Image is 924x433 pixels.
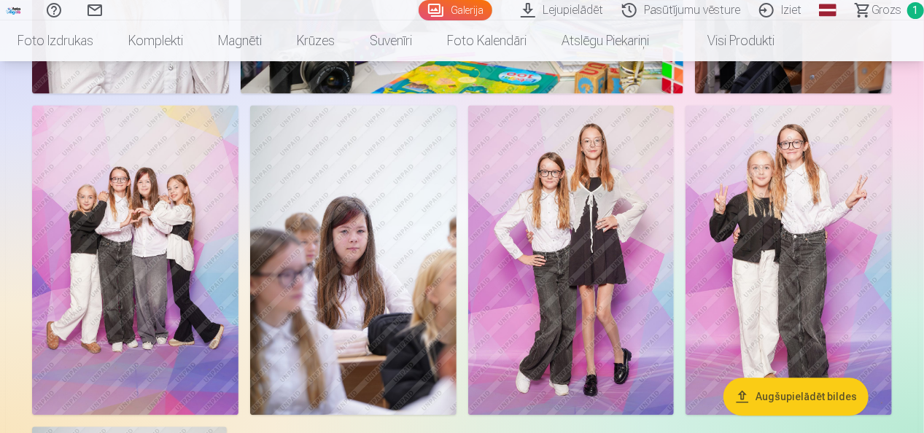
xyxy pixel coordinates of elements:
[352,20,430,61] a: Suvenīri
[667,20,792,61] a: Visi produkti
[279,20,352,61] a: Krūzes
[723,378,869,416] button: Augšupielādēt bildes
[111,20,201,61] a: Komplekti
[430,20,544,61] a: Foto kalendāri
[871,1,901,19] span: Grozs
[201,20,279,61] a: Magnēti
[907,2,924,19] span: 1
[6,6,22,15] img: /fa1
[544,20,667,61] a: Atslēgu piekariņi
